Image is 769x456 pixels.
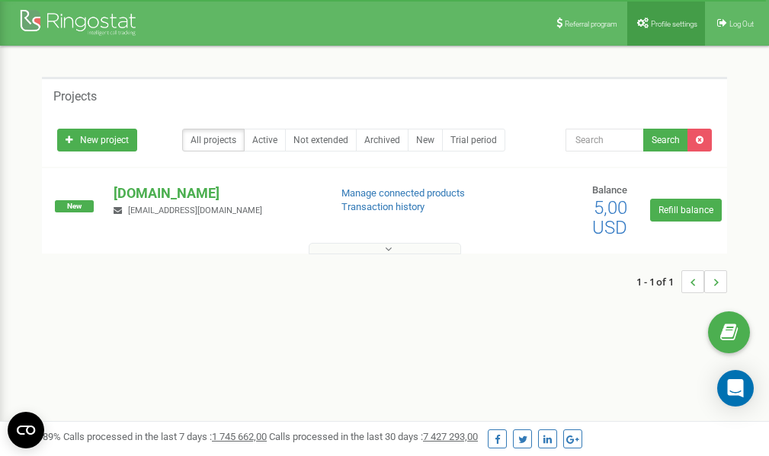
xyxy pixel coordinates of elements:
u: 7 427 293,00 [423,431,478,442]
button: Search [643,129,688,151]
input: Search [566,129,644,151]
span: Balance [592,184,627,196]
span: [EMAIL_ADDRESS][DOMAIN_NAME] [128,206,262,215]
span: New [55,200,94,212]
a: All projects [182,129,245,151]
a: Active [244,129,286,151]
h5: Projects [53,90,97,104]
span: Profile settings [651,20,697,28]
a: Transaction history [341,201,425,212]
a: New project [57,129,137,151]
div: Open Intercom Messenger [717,370,754,407]
span: Referral program [565,20,617,28]
span: Calls processed in the last 7 days : [63,431,267,442]
a: New [408,129,443,151]
span: Calls processed in the last 30 days : [269,431,478,442]
a: Trial period [442,129,505,151]
p: [DOMAIN_NAME] [114,183,316,203]
nav: ... [636,255,727,308]
button: Open CMP widget [8,412,44,448]
a: Refill balance [650,199,722,222]
a: Manage connected products [341,187,465,199]
a: Archived [356,129,409,151]
u: 1 745 662,00 [212,431,267,442]
span: Log Out [729,20,754,28]
span: 1 - 1 of 1 [636,270,681,293]
a: Not extended [285,129,357,151]
span: 5,00 USD [592,197,627,238]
